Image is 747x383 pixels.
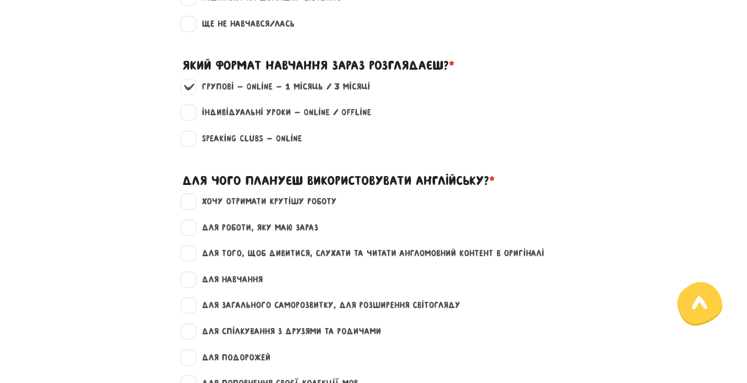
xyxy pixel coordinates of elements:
label: для навчання [193,273,263,287]
label: Групові - Online - 1 місяць / 3 місяці [193,80,370,94]
label: хочу отримати крутішу роботу [193,195,337,209]
label: для того, щоб дивитися, слухати та читати англомовний контент в оригіналі [193,247,544,260]
label: Індивідуальні уроки - Online / Offline [193,106,371,119]
label: для роботи, яку маю зараз [193,221,318,235]
label: для подорожей [193,351,270,365]
label: для спілкування з друзями та родичами [193,325,381,338]
label: Для чого плануєш використовувати англійську? [182,171,495,191]
label: Speaking clubs - Online [193,132,302,146]
label: для загального саморозвитку, для розширення світогляду [193,299,460,312]
label: Який формат навчання зараз розглядаєш? [182,56,454,75]
label: Ще не навчався/лась [193,17,295,31]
